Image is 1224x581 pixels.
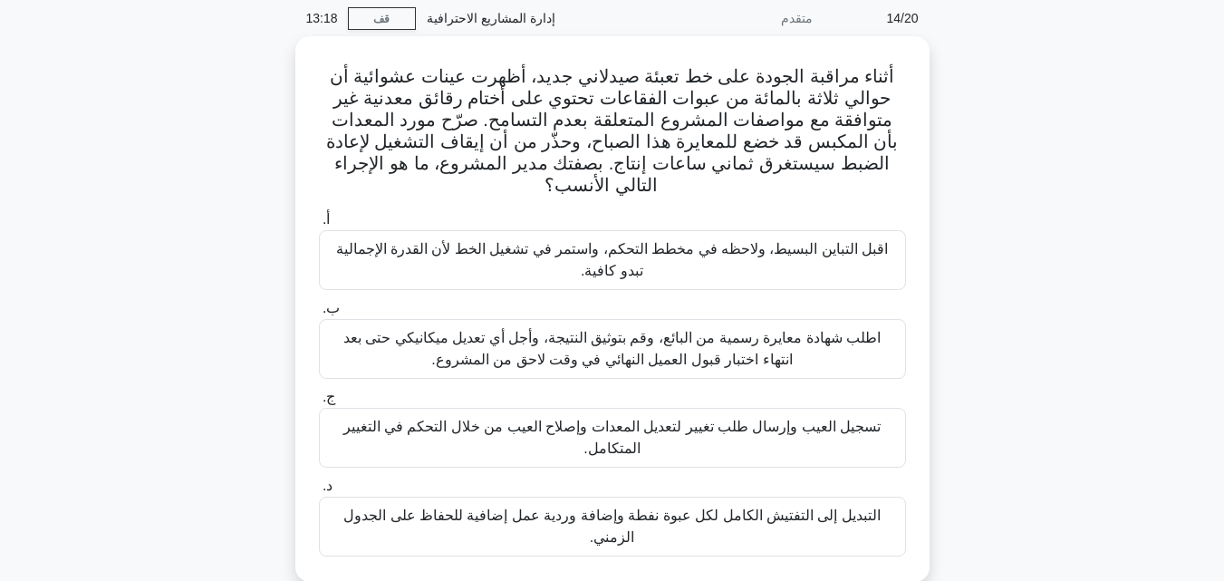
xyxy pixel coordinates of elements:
font: 14/20 [886,11,918,25]
font: قف [373,13,390,25]
font: التبديل إلى التفتيش الكامل لكل عبوة نفطة وإضافة وردية عمل إضافية للحفاظ على الجدول الزمني. [343,508,881,545]
font: ب. [323,300,340,315]
font: اطلب شهادة معايرة رسمية من البائع، وقم بتوثيق النتيجة، وأجل أي تعديل ميكانيكي حتى بعد انتهاء اختب... [343,330,881,367]
font: تسجيل العيب وإرسال طلب تغيير لتعديل المعدات وإصلاح العيب من خلال التحكم في التغيير المتكامل. [343,419,882,456]
font: إدارة المشاريع الاحترافية [427,11,555,25]
font: ج. [323,389,335,404]
font: اقبل التباين البسيط، ولاحظه في مخطط التحكم، واستمر في تشغيل الخط لأن القدرة الإجمالية تبدو كافية. [336,241,889,278]
font: متقدم [781,11,813,25]
a: قف [348,7,416,30]
font: أ. [323,211,330,227]
font: د. [323,478,333,493]
font: أثناء مراقبة الجودة على خط تعبئة صيدلاني جديد، أظهرت عينات عشوائية أن حوالي ثلاثة بالمائة من عبوا... [326,66,899,195]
